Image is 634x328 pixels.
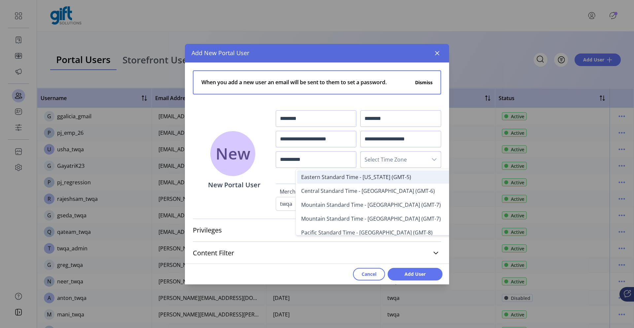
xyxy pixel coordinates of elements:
span: Add User [396,271,434,277]
span: Add New Portal User [192,49,249,57]
li: Mountain Standard Time - Phoenix (GMT-7) [297,212,474,225]
button: Cancel [353,268,385,280]
span: Pacific Standard Time - [GEOGRAPHIC_DATA] (GMT-8) [301,229,433,236]
li: Central Standard Time - Chicago (GMT-6) [297,184,474,198]
span: When you add a new user an email will be sent to them to set a password. [201,75,387,90]
span: New [216,142,250,165]
p: New Portal User [208,180,261,190]
a: Privileges [193,223,441,237]
li: Pacific Standard Time - Los Angeles (GMT-8) [297,226,474,239]
span: Privileges [193,227,222,234]
button: Dismiss [415,79,433,86]
label: Merchant(s) [280,188,437,197]
li: Mountain Standard Time - Denver (GMT-7) [297,198,474,211]
div: dropdown trigger [428,152,441,167]
span: Mountain Standard Time - [GEOGRAPHIC_DATA] (GMT-7) [301,201,441,208]
button: Add User [388,268,442,280]
span: Mountain Standard Time - [GEOGRAPHIC_DATA] (GMT-7) [301,215,441,222]
div: twqa [276,197,296,210]
li: Eastern Standard Time - New York (GMT-5) [297,170,474,184]
span: Cancel [362,271,376,277]
ul: Option List [296,169,475,269]
span: Select Time Zone [361,152,428,167]
span: Content Filter [193,250,234,256]
span: Central Standard Time - [GEOGRAPHIC_DATA] (GMT-6) [301,187,435,195]
span: Eastern Standard Time - [US_STATE] (GMT-5) [301,173,411,181]
a: Content Filter [193,246,441,260]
